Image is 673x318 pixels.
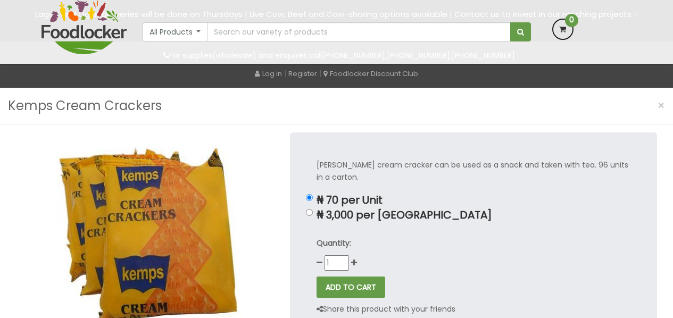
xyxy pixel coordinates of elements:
a: Register [288,69,317,79]
button: All Products [143,22,208,41]
span: | [284,68,286,79]
h3: Kemps Cream Crackers [8,96,162,116]
a: Foodlocker Discount Club [323,69,418,79]
span: × [658,98,665,113]
p: [PERSON_NAME] cream cracker can be used as a snack and taken with tea. 96 units in a carton. [317,159,630,183]
strong: Quantity: [317,238,351,248]
input: ₦ 3,000 per [GEOGRAPHIC_DATA] [306,209,313,216]
a: Log in [255,69,282,79]
span: 0 [565,14,578,27]
input: Search our variety of products [207,22,510,41]
button: Close [652,95,670,116]
p: ₦ 3,000 per [GEOGRAPHIC_DATA] [317,209,630,221]
p: ₦ 70 per Unit [317,194,630,206]
p: Share this product with your friends [317,303,455,315]
button: ADD TO CART [317,277,385,298]
span: | [319,68,321,79]
input: ₦ 70 per Unit [306,194,313,201]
